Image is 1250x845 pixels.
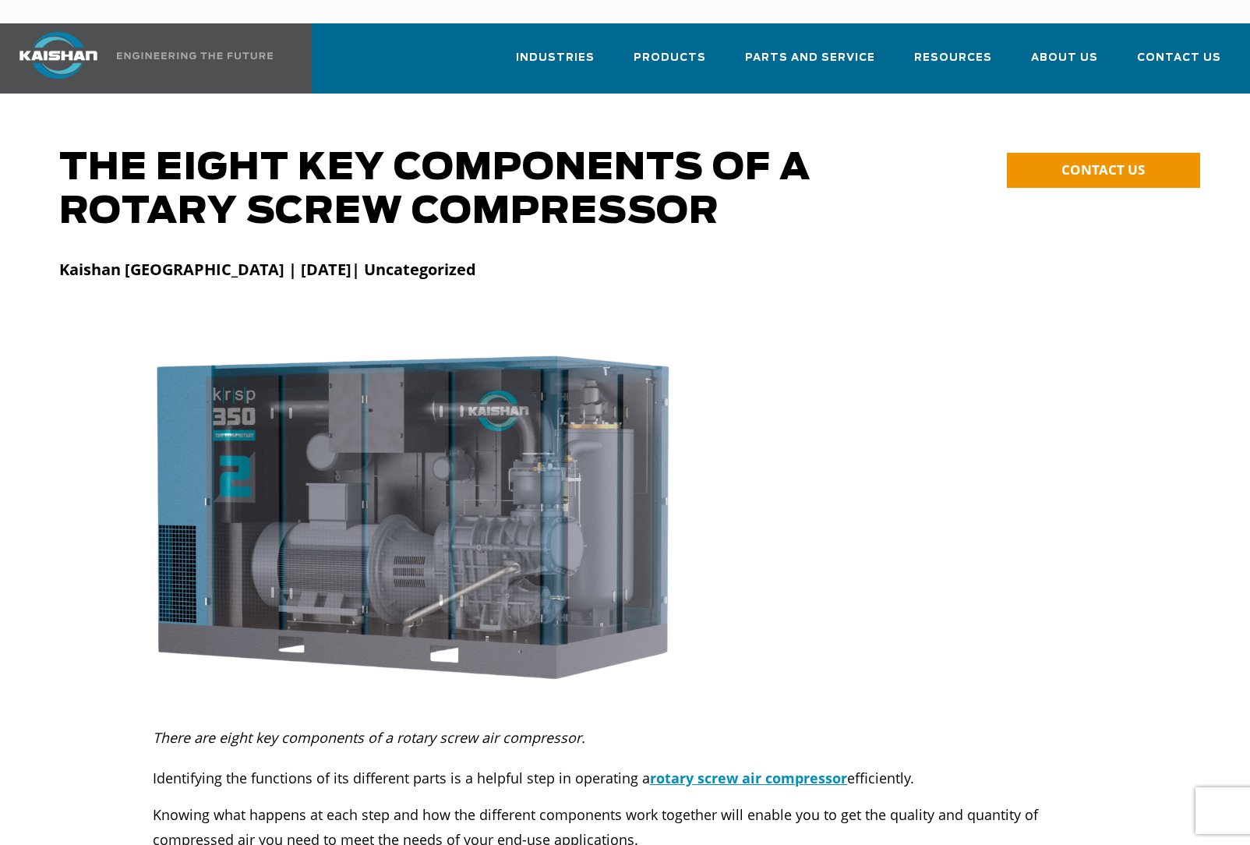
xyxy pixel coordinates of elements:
img: Engineering the future [117,52,273,59]
a: Resources [914,37,992,90]
span: Products [634,49,706,67]
p: Identifying the functions of its different parts is a helpful step in operating a efficiently. [153,765,1097,790]
span: Resources [914,49,992,67]
a: Parts and Service [745,37,875,90]
i: There are eight key components of a rotary screw air compressor. [153,728,585,747]
span: Contact Us [1137,49,1221,67]
span: Industries [516,49,595,67]
strong: Kaishan [GEOGRAPHIC_DATA] | [DATE]| Uncategorized [59,259,476,280]
a: Industries [516,37,595,90]
a: About Us [1031,37,1098,90]
span: About Us [1031,49,1098,67]
a: Products [634,37,706,90]
span: CONTACT US [1061,161,1145,179]
a: CONTACT US [1007,153,1200,188]
img: Key components of a rotary screw air compressor [153,309,673,725]
a: Contact Us [1137,37,1221,90]
h1: The Eight Key Components of a Rotary Screw Compressor [59,147,903,234]
span: Parts and Service [745,49,875,67]
a: rotary screw air compressor [650,769,847,787]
